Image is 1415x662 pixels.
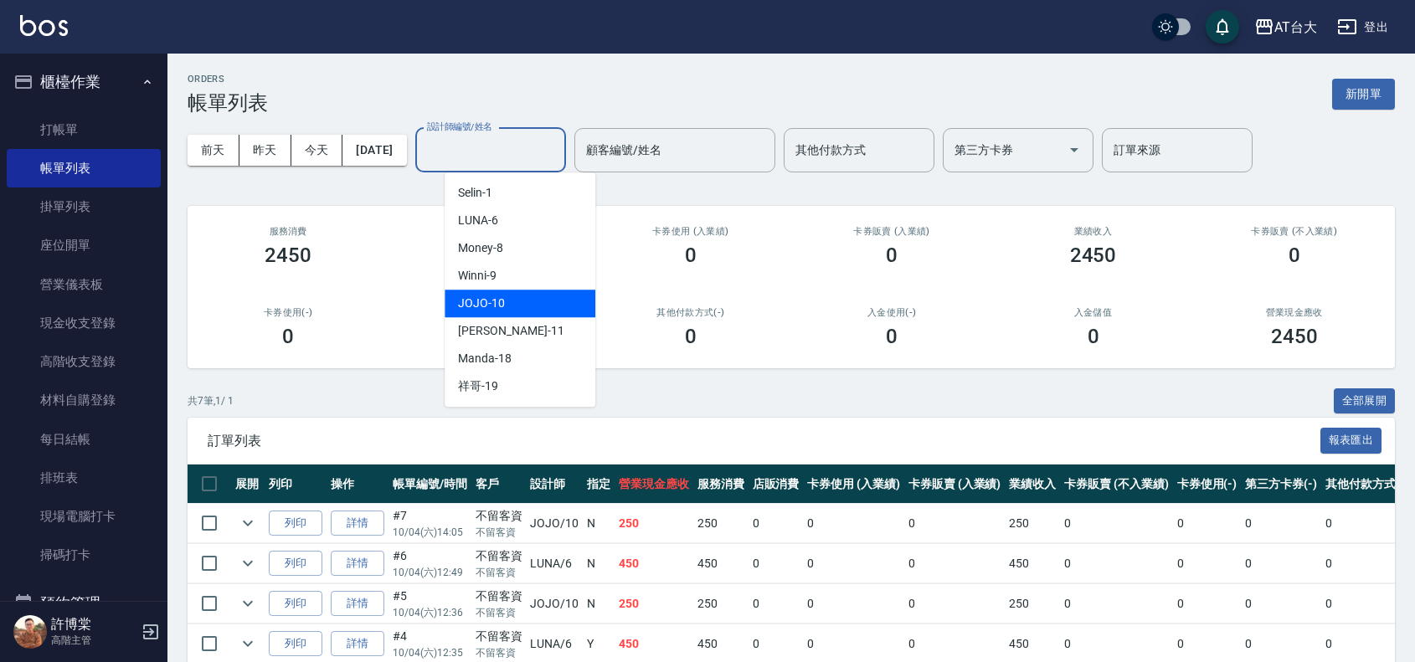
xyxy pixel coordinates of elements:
a: 高階收支登錄 [7,342,161,381]
p: 10/04 (六) 12:49 [393,565,467,580]
td: 0 [1060,584,1172,624]
h2: 其他付款方式(-) [610,307,771,318]
th: 設計師 [526,464,583,504]
th: 卡券使用(-) [1173,464,1242,504]
p: 不留客資 [476,645,522,660]
td: 0 [1173,544,1242,583]
a: 現場電腦打卡 [7,497,161,536]
th: 第三方卡券(-) [1241,464,1321,504]
button: 列印 [269,591,322,617]
td: 250 [693,584,749,624]
button: expand row [235,511,260,536]
a: 帳單列表 [7,149,161,187]
button: expand row [235,551,260,576]
button: 預約管理 [7,582,161,625]
button: AT台大 [1248,10,1324,44]
td: 250 [693,504,749,543]
td: 450 [615,544,693,583]
th: 客戶 [471,464,527,504]
th: 列印 [265,464,327,504]
td: #7 [388,504,471,543]
td: JOJO /10 [526,504,583,543]
h3: 服務消費 [208,226,368,237]
td: 0 [904,584,1006,624]
th: 其他付款方式(-) [1321,464,1413,504]
a: 詳情 [331,551,384,577]
p: 高階主管 [51,633,136,648]
th: 業績收入 [1005,464,1060,504]
h3: 0 [1088,325,1099,348]
h3: 2450 [1070,244,1117,267]
th: 卡券使用 (入業績) [803,464,904,504]
button: [DATE] [342,135,406,166]
th: 展開 [231,464,265,504]
td: #5 [388,584,471,624]
td: 0 [749,584,804,624]
button: 登出 [1330,12,1395,43]
h3: 0 [886,244,898,267]
td: 0 [749,504,804,543]
td: 0 [1241,544,1321,583]
a: 詳情 [331,631,384,657]
img: Logo [20,15,68,36]
td: LUNA /6 [526,544,583,583]
button: 列印 [269,631,322,657]
a: 新開單 [1332,85,1395,101]
td: 0 [803,544,904,583]
h2: 入金儲值 [1012,307,1173,318]
td: 250 [615,504,693,543]
td: 0 [803,504,904,543]
td: JOJO /10 [526,584,583,624]
td: 0 [904,544,1006,583]
td: 0 [1321,504,1413,543]
td: N [583,584,615,624]
a: 現金收支登錄 [7,304,161,342]
td: #6 [388,544,471,583]
td: 0 [904,504,1006,543]
th: 卡券販賣 (不入業績) [1060,464,1172,504]
td: 450 [1005,544,1060,583]
p: 10/04 (六) 14:05 [393,525,467,540]
a: 營業儀表板 [7,265,161,304]
a: 詳情 [331,511,384,536]
h2: 卡券販賣 (不入業績) [1214,226,1375,237]
td: N [583,504,615,543]
h3: 2450 [1271,325,1318,348]
label: 設計師編號/姓名 [427,121,492,133]
a: 排班表 [7,459,161,497]
td: 0 [1241,584,1321,624]
button: expand row [235,591,260,616]
button: 列印 [269,551,322,577]
td: 250 [1005,584,1060,624]
button: 前天 [188,135,239,166]
p: 10/04 (六) 12:35 [393,645,467,660]
p: 不留客資 [476,525,522,540]
td: N [583,544,615,583]
button: 全部展開 [1334,388,1396,414]
h2: ORDERS [188,74,268,85]
p: 10/04 (六) 12:36 [393,605,467,620]
a: 掃碼打卡 [7,536,161,574]
td: 0 [1241,504,1321,543]
th: 店販消費 [749,464,804,504]
span: Manda -18 [458,350,512,367]
td: 0 [1173,504,1242,543]
td: 0 [749,544,804,583]
span: JOJO -10 [458,295,505,312]
td: 450 [693,544,749,583]
span: Money -8 [458,239,503,257]
button: Open [1061,136,1088,163]
button: expand row [235,631,260,656]
td: 250 [615,584,693,624]
th: 指定 [583,464,615,504]
div: 不留客資 [476,507,522,525]
a: 掛單列表 [7,187,161,226]
h3: 0 [1289,244,1300,267]
a: 材料自購登錄 [7,381,161,419]
h2: 業績收入 [1012,226,1173,237]
h3: 0 [685,325,697,348]
td: 0 [1321,584,1413,624]
button: 報表匯出 [1320,428,1382,454]
a: 報表匯出 [1320,432,1382,448]
div: 不留客資 [476,547,522,565]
